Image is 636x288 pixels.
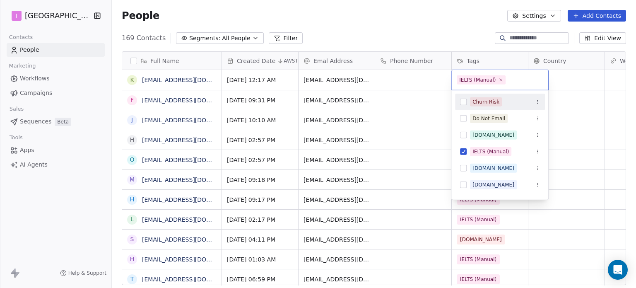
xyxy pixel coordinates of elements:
[455,94,545,259] div: Suggestions
[472,148,509,155] div: IELTS (Manual)
[472,115,505,122] div: Do Not Email
[459,76,496,84] div: IELTS (Manual)
[472,165,514,172] div: [DOMAIN_NAME]
[472,98,499,106] div: Churn Risk
[472,131,514,139] div: [DOMAIN_NAME]
[472,181,514,189] div: [DOMAIN_NAME]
